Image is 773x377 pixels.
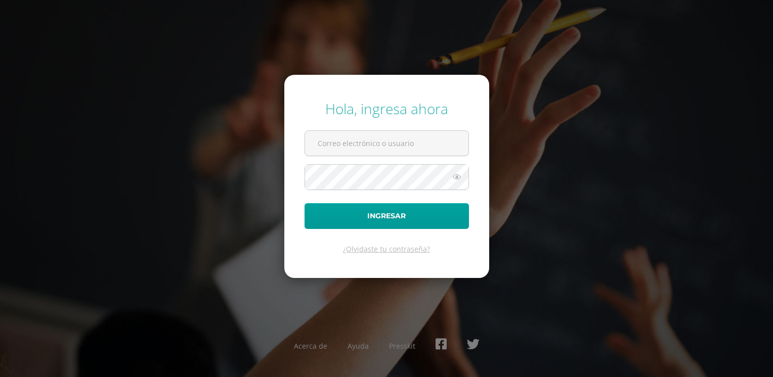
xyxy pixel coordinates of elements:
a: Acerca de [294,341,327,351]
input: Correo electrónico o usuario [305,131,468,156]
a: Presskit [389,341,415,351]
div: Hola, ingresa ahora [305,99,469,118]
a: Ayuda [348,341,369,351]
button: Ingresar [305,203,469,229]
a: ¿Olvidaste tu contraseña? [343,244,430,254]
